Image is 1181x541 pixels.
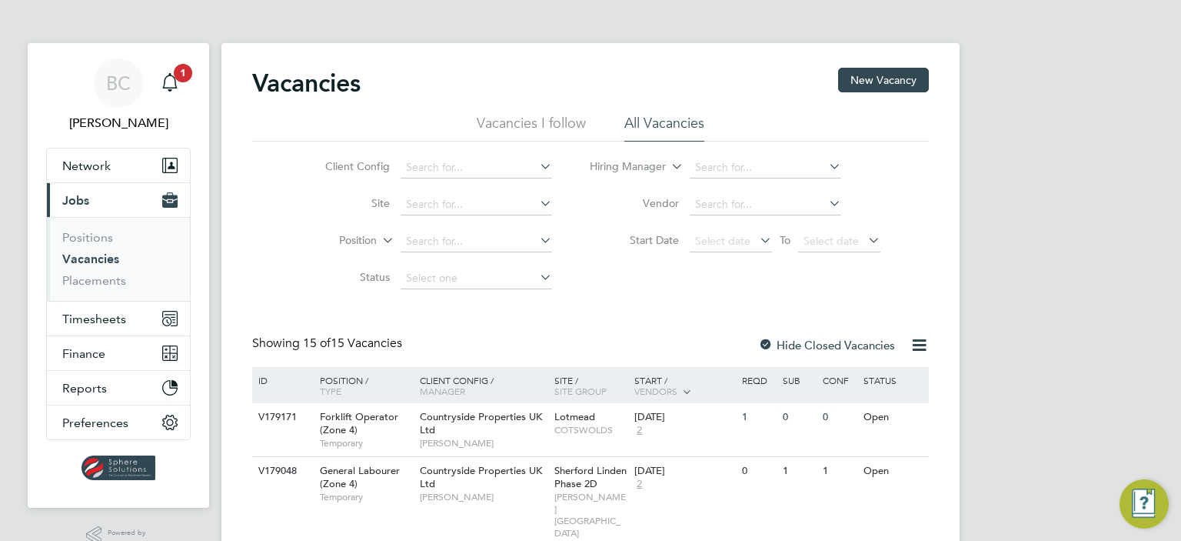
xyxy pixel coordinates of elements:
span: Vendors [634,385,677,397]
span: To [775,230,795,250]
span: Type [320,385,341,397]
div: [DATE] [634,411,734,424]
div: Showing [252,336,405,352]
label: Client Config [301,159,390,173]
div: V179048 [254,457,308,486]
span: Powered by [108,526,151,539]
label: Hide Closed Vacancies [758,338,895,352]
a: BC[PERSON_NAME] [46,58,191,132]
input: Search for... [401,231,552,252]
label: Start Date [590,233,679,247]
span: Select date [803,234,859,248]
span: Network [62,159,111,173]
label: Position [288,233,377,249]
div: Position / [308,367,416,404]
span: Countryside Properties UK Ltd [420,464,542,490]
span: Temporary [320,491,412,503]
a: Go to home page [46,456,191,480]
div: 0 [819,403,859,432]
input: Search for... [401,157,552,179]
input: Search for... [690,194,841,215]
span: Temporary [320,437,412,449]
button: Engage Resource Center [1119,479,1169,529]
div: Reqd [738,367,778,393]
button: Reports [47,371,190,405]
button: Finance [47,336,190,370]
div: 1 [779,457,819,486]
h2: Vacancies [252,68,361,99]
div: Status [860,367,927,393]
span: BC [106,73,131,93]
label: Vendor [590,196,679,210]
div: ID [254,367,308,393]
div: Conf [819,367,859,393]
div: Jobs [47,217,190,301]
div: Site / [551,367,631,404]
div: Client Config / [416,367,551,404]
span: Reports [62,381,107,396]
div: Open [860,403,927,432]
label: Site [301,196,390,210]
div: Start / [630,367,738,406]
button: Preferences [47,406,190,439]
button: Timesheets [47,302,190,336]
input: Search for... [690,157,841,179]
a: Positions [62,230,113,245]
span: Sherford Linden Phase 2D [554,464,627,490]
span: Countryside Properties UK Ltd [420,410,542,436]
span: Select date [695,234,750,248]
span: Forklift Operator (Zone 4) [320,410,398,436]
span: 2 [634,424,644,437]
span: 15 of [303,336,331,351]
span: Jobs [62,193,89,208]
div: Sub [779,367,819,393]
span: 1 [174,64,192,82]
label: Hiring Manager [577,159,666,175]
span: Timesheets [62,312,126,326]
nav: Main navigation [28,43,209,508]
span: 15 Vacancies [303,336,402,351]
div: [DATE] [634,465,734,478]
div: Open [860,457,927,486]
span: COTSWOLDS [554,424,627,436]
input: Select one [401,268,552,289]
span: Lotmead [554,410,595,423]
img: spheresolutions-logo-retina.png [82,456,156,480]
span: [PERSON_NAME] [420,491,547,503]
a: 1 [155,58,185,108]
span: Site Group [554,385,607,397]
span: Briony Carr [46,114,191,132]
li: All Vacancies [624,114,704,142]
div: 1 [819,457,859,486]
span: Preferences [62,416,128,430]
a: Placements [62,273,126,288]
div: 0 [738,457,778,486]
span: General Labourer (Zone 4) [320,464,400,490]
button: New Vacancy [838,68,929,92]
label: Status [301,270,390,284]
button: Network [47,149,190,182]
button: Jobs [47,183,190,217]
span: Manager [420,385,465,397]
div: V179171 [254,403,308,432]
span: 2 [634,478,644,491]
span: [PERSON_NAME] [420,437,547,449]
div: 1 [738,403,778,432]
a: Vacancies [62,252,119,266]
input: Search for... [401,194,552,215]
div: 0 [779,403,819,432]
li: Vacancies I follow [477,114,586,142]
span: Finance [62,346,105,361]
span: [PERSON_NAME][GEOGRAPHIC_DATA] [554,491,627,539]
